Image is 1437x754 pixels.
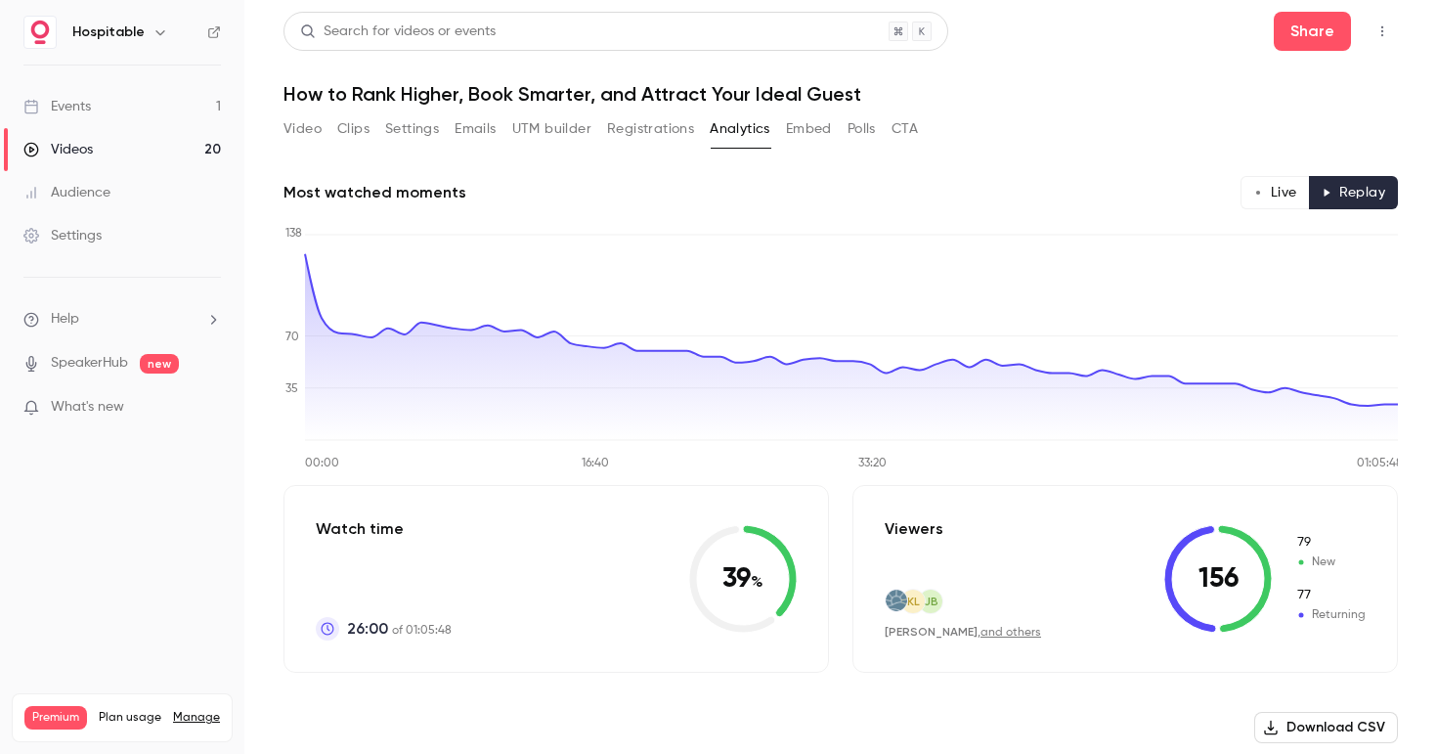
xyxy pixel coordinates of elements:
[23,226,102,245] div: Settings
[455,113,496,145] button: Emails
[907,593,920,610] span: KL
[1295,606,1366,624] span: Returning
[316,517,452,541] p: Watch time
[1254,712,1398,743] button: Download CSV
[140,354,179,374] span: new
[1295,534,1366,552] span: New
[710,113,770,145] button: Analytics
[385,113,439,145] button: Settings
[885,625,978,639] span: [PERSON_NAME]
[786,113,832,145] button: Embed
[72,22,145,42] h6: Hospitable
[980,627,1041,639] a: and others
[858,458,887,469] tspan: 33:20
[1367,16,1398,47] button: Top Bar Actions
[99,710,161,726] span: Plan usage
[924,593,938,610] span: JB
[300,22,496,42] div: Search for videos or events
[886,590,907,611] img: caribbeanpropertiesvi.com
[285,383,298,395] tspan: 35
[283,181,466,204] h2: Most watched moments
[23,140,93,159] div: Videos
[607,113,694,145] button: Registrations
[1274,12,1351,51] button: Share
[1357,458,1403,469] tspan: 01:05:48
[23,183,110,202] div: Audience
[1295,554,1366,571] span: New
[892,113,918,145] button: CTA
[283,82,1398,106] h1: How to Rank Higher, Book Smarter, and Attract Your Ideal Guest
[848,113,876,145] button: Polls
[885,517,943,541] p: Viewers
[24,17,56,48] img: Hospitable
[283,113,322,145] button: Video
[51,353,128,374] a: SpeakerHub
[173,710,220,726] a: Manage
[347,617,388,641] span: 26:00
[285,228,302,240] tspan: 138
[337,113,370,145] button: Clips
[885,624,1041,641] div: ,
[24,706,87,730] span: Premium
[51,309,79,330] span: Help
[23,309,221,330] li: help-dropdown-opener
[582,458,609,469] tspan: 16:40
[197,399,221,417] iframe: Noticeable Trigger
[305,458,339,469] tspan: 00:00
[23,97,91,116] div: Events
[347,617,452,641] p: of 01:05:48
[512,113,591,145] button: UTM builder
[1241,176,1310,209] button: Live
[51,397,124,418] span: What's new
[285,332,299,343] tspan: 70
[1309,176,1398,209] button: Replay
[1295,587,1366,604] span: Returning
